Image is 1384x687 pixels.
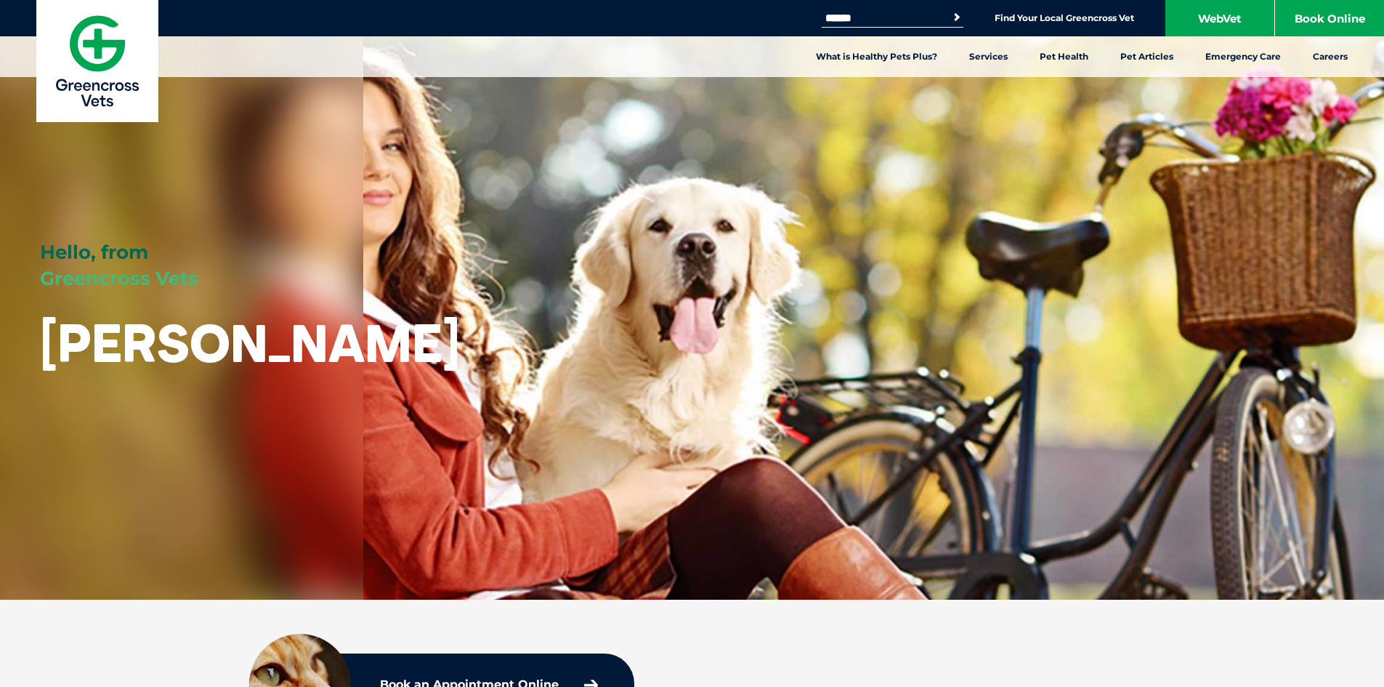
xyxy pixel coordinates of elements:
span: Greencross Vets [40,267,198,290]
a: What is Healthy Pets Plus? [800,36,953,77]
h1: [PERSON_NAME] [40,314,460,371]
button: Search [950,10,964,25]
a: Careers [1297,36,1364,77]
span: Hello, from [40,241,148,264]
a: Find Your Local Greencross Vet [995,12,1134,24]
a: Pet Articles [1104,36,1189,77]
a: Pet Health [1024,36,1104,77]
a: Emergency Care [1189,36,1297,77]
a: Services [953,36,1024,77]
